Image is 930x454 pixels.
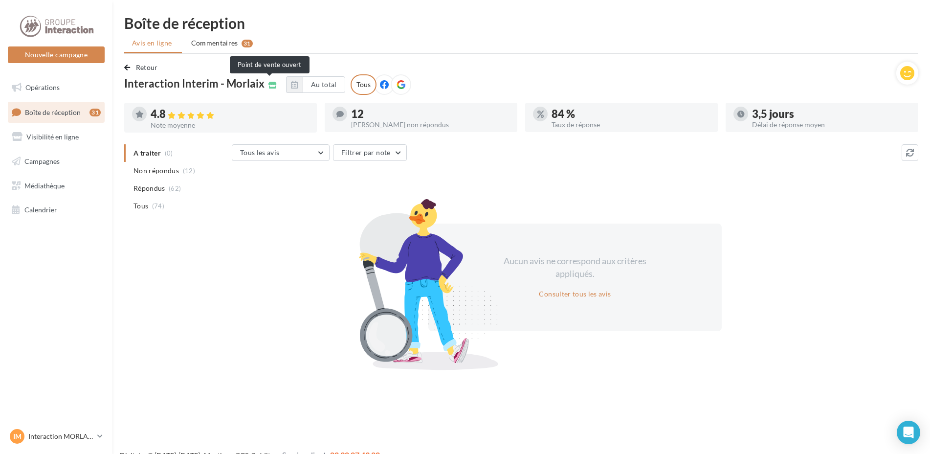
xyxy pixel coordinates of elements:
[351,74,376,95] div: Tous
[151,122,309,129] div: Note moyenne
[303,76,345,93] button: Au total
[6,176,107,196] a: Médiathèque
[6,102,107,123] a: Boîte de réception31
[242,40,253,47] div: 31
[232,144,330,161] button: Tous les avis
[286,76,345,93] button: Au total
[124,78,265,89] span: Interaction Interim - Morlaix
[24,181,65,189] span: Médiathèque
[552,121,710,128] div: Taux de réponse
[136,63,158,71] span: Retour
[89,109,101,116] div: 31
[169,184,181,192] span: (62)
[897,421,920,444] div: Open Intercom Messenger
[25,83,60,91] span: Opérations
[752,121,910,128] div: Délai de réponse moyen
[6,77,107,98] a: Opérations
[6,127,107,147] a: Visibilité en ligne
[25,108,81,116] span: Boîte de réception
[124,62,162,73] button: Retour
[24,205,57,214] span: Calendrier
[133,183,165,193] span: Répondus
[133,201,148,211] span: Tous
[6,151,107,172] a: Campagnes
[552,109,710,119] div: 84 %
[124,16,918,30] div: Boîte de réception
[240,148,280,157] span: Tous les avis
[230,56,310,73] div: Point de vente ouvert
[183,167,195,175] span: (12)
[535,288,615,300] button: Consulter tous les avis
[8,46,105,63] button: Nouvelle campagne
[8,427,105,446] a: IM Interaction MORLAIX
[351,109,509,119] div: 12
[6,200,107,220] a: Calendrier
[351,121,509,128] div: [PERSON_NAME] non répondus
[26,133,79,141] span: Visibilité en ligne
[752,109,910,119] div: 3,5 jours
[133,166,179,176] span: Non répondus
[24,157,60,165] span: Campagnes
[491,255,659,280] div: Aucun avis ne correspond aux critères appliqués.
[191,38,238,48] span: Commentaires
[28,431,93,441] p: Interaction MORLAIX
[151,109,309,120] div: 4.8
[333,144,407,161] button: Filtrer par note
[152,202,164,210] span: (74)
[13,431,22,441] span: IM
